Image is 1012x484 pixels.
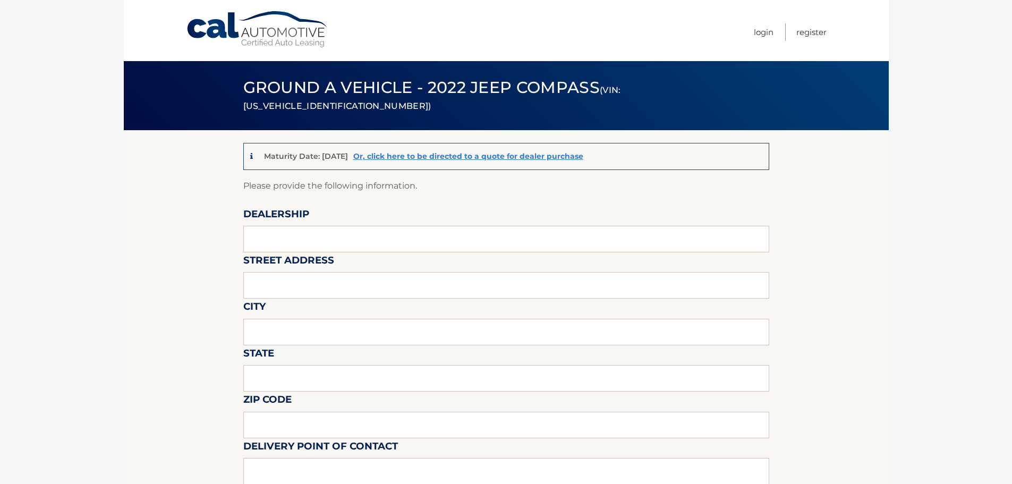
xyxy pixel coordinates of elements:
[186,11,329,48] a: Cal Automotive
[243,85,621,111] small: (VIN: [US_VEHICLE_IDENTIFICATION_NUMBER])
[243,78,621,113] span: Ground a Vehicle - 2022 Jeep Compass
[243,345,274,365] label: State
[243,206,309,226] label: Dealership
[243,392,292,411] label: Zip Code
[754,23,773,41] a: Login
[243,179,769,193] p: Please provide the following information.
[243,438,398,458] label: Delivery Point of Contact
[796,23,827,41] a: Register
[353,151,583,161] a: Or, click here to be directed to a quote for dealer purchase
[243,252,334,272] label: Street Address
[243,299,266,318] label: City
[264,151,348,161] p: Maturity Date: [DATE]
